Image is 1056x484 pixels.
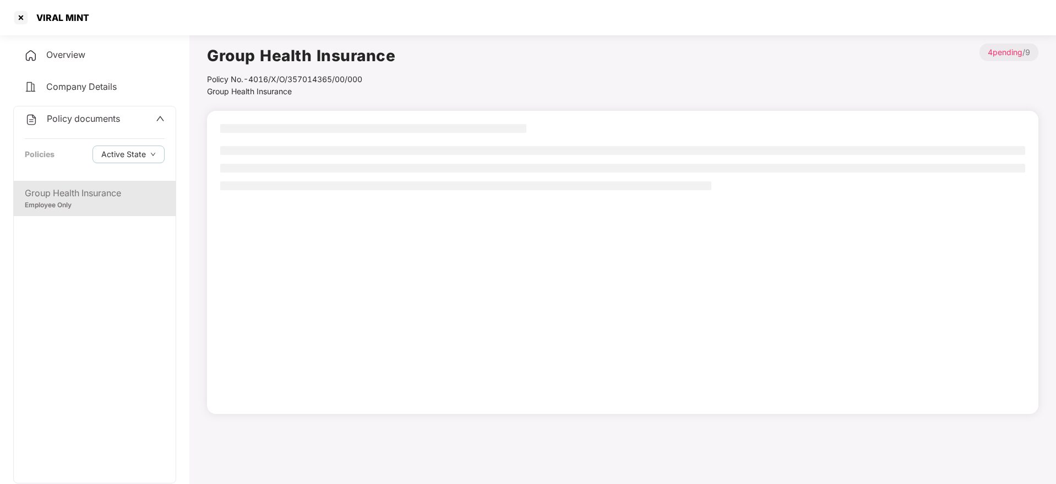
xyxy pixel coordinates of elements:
[25,186,165,200] div: Group Health Insurance
[47,113,120,124] span: Policy documents
[25,200,165,211] div: Employee Only
[46,49,85,60] span: Overview
[30,12,89,23] div: VIRAL MINT
[988,47,1022,57] span: 4 pending
[46,81,117,92] span: Company Details
[101,148,146,160] span: Active State
[24,80,37,94] img: svg+xml;base64,PHN2ZyB4bWxucz0iaHR0cDovL3d3dy53My5vcmcvMjAwMC9zdmciIHdpZHRoPSIyNCIgaGVpZ2h0PSIyNC...
[207,44,395,68] h1: Group Health Insurance
[150,152,156,158] span: down
[979,44,1038,61] p: / 9
[24,49,37,62] img: svg+xml;base64,PHN2ZyB4bWxucz0iaHR0cDovL3d3dy53My5vcmcvMjAwMC9zdmciIHdpZHRoPSIyNCIgaGVpZ2h0PSIyNC...
[156,114,165,123] span: up
[92,146,165,163] button: Active Statedown
[25,148,55,160] div: Policies
[25,113,38,126] img: svg+xml;base64,PHN2ZyB4bWxucz0iaHR0cDovL3d3dy53My5vcmcvMjAwMC9zdmciIHdpZHRoPSIyNCIgaGVpZ2h0PSIyNC...
[207,73,395,85] div: Policy No.- 4016/X/O/357014365/00/000
[207,87,292,96] span: Group Health Insurance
